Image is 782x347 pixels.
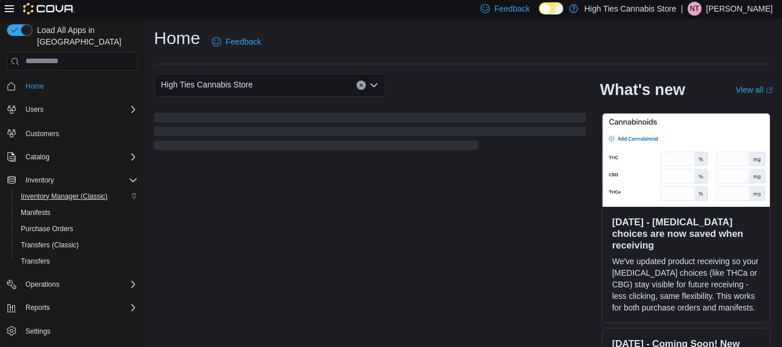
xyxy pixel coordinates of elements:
span: Customers [21,126,138,140]
span: Inventory [21,173,138,187]
p: [PERSON_NAME] [706,2,773,16]
span: Users [25,105,43,114]
p: High Ties Cannabis Store [584,2,676,16]
span: Feedback [494,3,530,14]
span: Dark Mode [539,14,539,15]
span: Catalog [25,152,49,162]
button: Operations [2,276,142,293]
button: Transfers (Classic) [12,237,142,253]
div: Nicholas Tasse [688,2,702,16]
input: Dark Mode [539,2,563,14]
span: Operations [21,277,138,291]
span: Loading [154,115,586,152]
h2: What's new [600,81,685,99]
button: Reports [2,299,142,316]
svg: External link [766,87,773,94]
span: Feedback [226,36,261,48]
span: Inventory [25,176,54,185]
button: Catalog [2,149,142,165]
img: Cova [23,3,75,14]
span: Settings [21,324,138,338]
span: High Ties Cannabis Store [161,78,253,92]
a: Customers [21,127,64,141]
span: Load All Apps in [GEOGRAPHIC_DATA] [32,24,138,48]
button: Inventory Manager (Classic) [12,188,142,204]
span: Transfers (Classic) [21,240,79,250]
span: Settings [25,327,50,336]
span: Purchase Orders [21,224,74,233]
h3: [DATE] - [MEDICAL_DATA] choices are now saved when receiving [612,216,761,251]
span: Operations [25,280,60,289]
a: Settings [21,324,55,338]
button: Catalog [21,150,54,164]
button: Transfers [12,253,142,269]
h1: Home [154,27,200,50]
a: View allExternal link [736,85,773,94]
span: Inventory Manager (Classic) [16,189,138,203]
p: | [681,2,683,16]
span: Transfers [21,257,50,266]
span: Catalog [21,150,138,164]
span: Home [21,79,138,93]
span: Transfers [16,254,138,268]
a: Home [21,79,49,93]
span: Inventory Manager (Classic) [21,192,108,201]
span: Customers [25,129,59,138]
button: Reports [21,301,54,315]
button: Purchase Orders [12,221,142,237]
button: Customers [2,125,142,141]
button: Users [2,101,142,118]
span: Purchase Orders [16,222,138,236]
button: Open list of options [369,81,379,90]
a: Transfers [16,254,54,268]
span: Manifests [16,206,138,220]
span: Manifests [21,208,50,217]
button: Inventory [2,172,142,188]
button: Inventory [21,173,58,187]
span: NT [690,2,699,16]
a: Inventory Manager (Classic) [16,189,112,203]
p: We've updated product receiving so your [MEDICAL_DATA] choices (like THCa or CBG) stay visible fo... [612,255,761,313]
span: Users [21,103,138,116]
a: Purchase Orders [16,222,78,236]
a: Feedback [207,30,266,53]
button: Clear input [357,81,366,90]
button: Operations [21,277,64,291]
span: Home [25,82,44,91]
button: Users [21,103,48,116]
a: Manifests [16,206,55,220]
span: Transfers (Classic) [16,238,138,252]
button: Settings [2,323,142,339]
button: Home [2,78,142,94]
span: Reports [21,301,138,315]
button: Manifests [12,204,142,221]
a: Transfers (Classic) [16,238,83,252]
span: Reports [25,303,50,312]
